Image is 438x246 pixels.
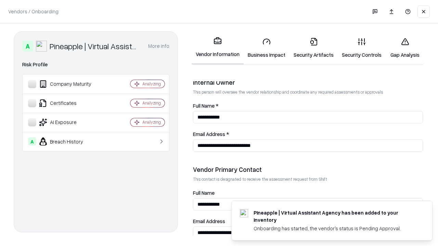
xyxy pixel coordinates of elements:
label: Full Name [193,190,423,195]
div: AI Exposure [28,118,110,126]
div: Company Maturity [28,80,110,88]
a: Business Impact [244,32,289,64]
a: Gap Analysis [386,32,424,64]
div: Pineapple | Virtual Assistant Agency has been added to your inventory [254,209,416,223]
div: Pineapple | Virtual Assistant Agency [50,41,140,52]
a: Security Controls [338,32,386,64]
div: Vendor Primary Contact [193,165,423,174]
div: Internal Owner [193,78,423,86]
label: Email Address [193,219,423,224]
label: Full Name * [193,103,423,108]
div: Analyzing [142,81,161,87]
a: Security Artifacts [289,32,338,64]
p: Vendors / Onboarding [8,8,59,15]
p: This contact is designated to receive the assessment request from Shift [193,176,423,182]
p: This person will oversee the vendor relationship and coordinate any required assessments or appro... [193,89,423,95]
div: Analyzing [142,119,161,125]
div: Analyzing [142,100,161,106]
a: Vendor Information [192,31,244,65]
div: A [28,137,36,146]
img: trypineapple.com [240,209,248,217]
div: Onboarding has started, the vendor's status is Pending Approval. [254,225,416,232]
img: Pineapple | Virtual Assistant Agency [36,41,47,52]
div: Breach History [28,137,110,146]
div: Certificates [28,99,110,107]
button: More info [148,40,169,52]
label: Email Address * [193,132,423,137]
div: Risk Profile [22,60,169,69]
div: A [22,41,33,52]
